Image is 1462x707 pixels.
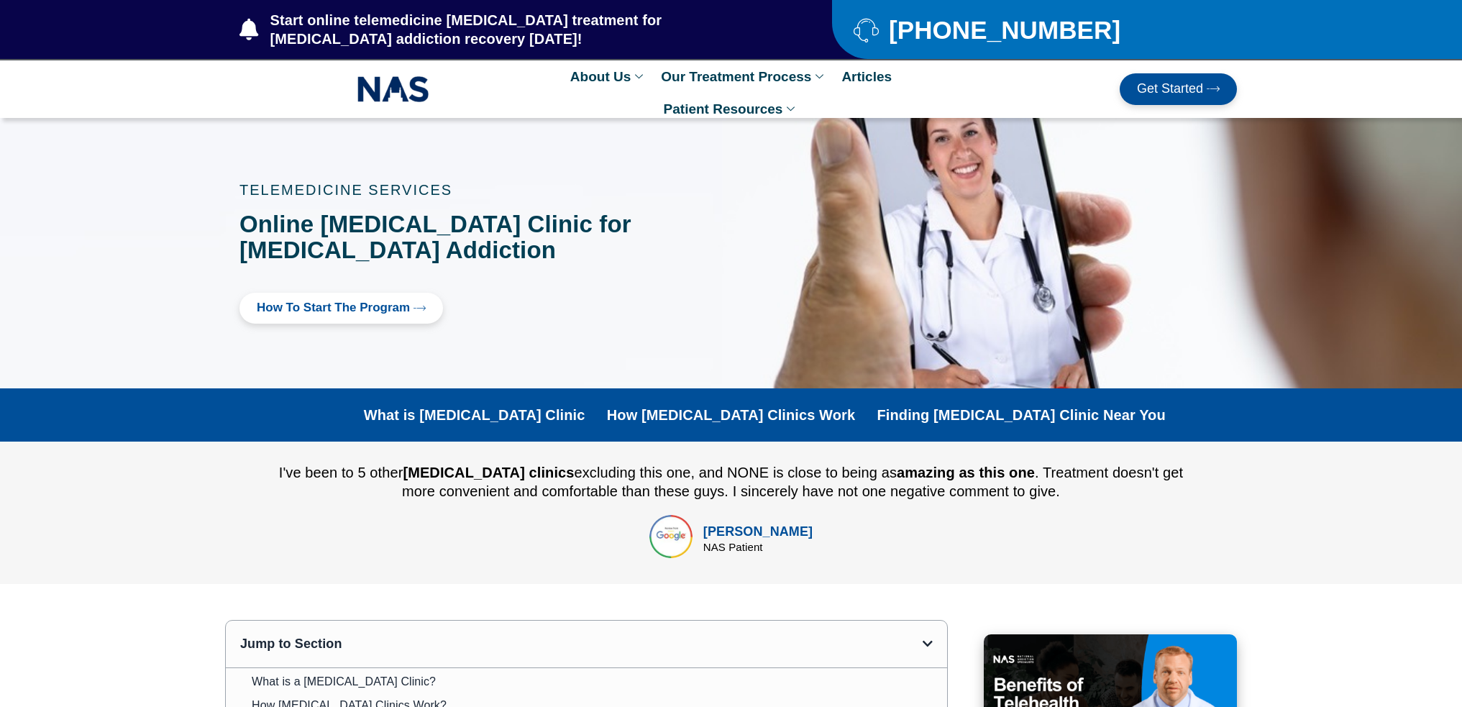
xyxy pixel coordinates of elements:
span: [PHONE_NUMBER] [885,21,1120,39]
a: Articles [834,60,899,93]
span: Start online telemedicine [MEDICAL_DATA] treatment for [MEDICAL_DATA] addiction recovery [DATE]! [267,11,775,48]
h1: Online [MEDICAL_DATA] Clinic for [MEDICAL_DATA] Addiction [239,211,687,264]
p: TELEMEDICINE SERVICES [239,183,687,197]
span: Get Started [1137,82,1203,96]
div: I've been to 5 other excluding this one, and NONE is close to being as . Treatment doesn't get mo... [275,463,1187,501]
img: top rated online suboxone treatment for opioid addiction treatment in tennessee and texas [649,515,693,558]
a: How [MEDICAL_DATA] Clinics Work [607,406,855,424]
span: How to Start the program [257,301,410,315]
div: Jump to Section [240,635,923,653]
a: [PHONE_NUMBER] [854,17,1201,42]
a: What is a [MEDICAL_DATA] Clinic? [252,672,436,690]
a: Finding [MEDICAL_DATA] Clinic Near You [877,406,1166,424]
div: NAS Patient [703,542,813,552]
b: amazing as this one [897,465,1035,480]
a: Start online telemedicine [MEDICAL_DATA] treatment for [MEDICAL_DATA] addiction recovery [DATE]! [239,11,775,48]
a: Patient Resources [657,93,806,125]
a: Get Started [1120,73,1237,105]
a: About Us [563,60,654,93]
div: [PERSON_NAME] [703,522,813,542]
a: What is [MEDICAL_DATA] Clinic [364,406,585,424]
b: [MEDICAL_DATA] clinics [403,465,574,480]
a: How to Start the program [239,293,443,324]
a: Our Treatment Process [654,60,834,93]
img: NAS_email_signature-removebg-preview.png [357,73,429,106]
div: Open table of contents [923,638,933,649]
